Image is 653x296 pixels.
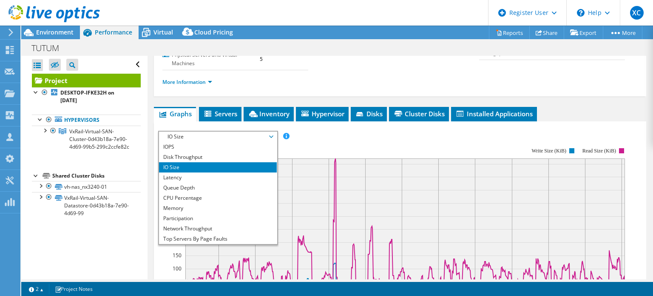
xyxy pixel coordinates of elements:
a: Project Notes [49,284,99,294]
span: IO Size [163,132,273,142]
li: Network Throughput [159,224,277,234]
a: DESKTOP-IFKE32H on [DATE] [32,87,141,106]
span: XC [630,6,644,20]
li: Participation [159,213,277,224]
b: 5 [260,55,263,63]
b: DESKTOP-IFKE32H on [DATE] [60,89,114,104]
text: 50 [176,278,182,285]
div: Shared Cluster Disks [52,171,141,181]
li: Latency [159,172,277,183]
li: Memory [159,203,277,213]
span: Virtual [153,28,173,36]
li: IOPS [159,142,277,152]
a: VxRail-Virtual-SAN-Datastore-0d43b18a-7e90-4d69-99 [32,192,141,218]
a: vh-nas_nx3240-01 [32,181,141,192]
svg: \n [577,9,585,17]
span: Installed Applications [455,109,533,118]
text: 100 [173,265,182,272]
li: Disk Throughput [159,152,277,162]
a: More Information [162,78,212,86]
li: Top Servers By Page Faults [159,234,277,244]
h1: TUTUM [28,43,72,53]
span: VxRail-Virtual-SAN-Cluster-0d43b18a-7e90-4d69-99b5-299c2ccfe82c [69,128,129,150]
a: 2 [23,284,49,294]
a: Share [529,26,564,39]
label: Physical Servers and Virtual Machines [162,51,260,68]
span: Performance [95,28,132,36]
span: Cloud Pricing [194,28,233,36]
text: Write Size (KiB) [532,148,567,154]
span: Inventory [248,109,290,118]
span: Environment [36,28,74,36]
li: Queue Depth [159,183,277,193]
a: Export [564,26,603,39]
span: Disks [355,109,383,118]
li: CPU Percentage [159,193,277,203]
a: Project [32,74,141,87]
text: 150 [173,252,182,259]
span: Graphs [158,109,192,118]
span: Hypervisor [300,109,344,118]
text: Read Size (KiB) [582,148,616,154]
a: More [603,26,642,39]
a: Hypervisors [32,115,141,126]
span: Servers [203,109,237,118]
a: Reports [489,26,530,39]
li: IO Size [159,162,277,172]
a: VxRail-Virtual-SAN-Cluster-0d43b18a-7e90-4d69-99b5-299c2ccfe82c [32,126,141,152]
span: Cluster Disks [393,109,445,118]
